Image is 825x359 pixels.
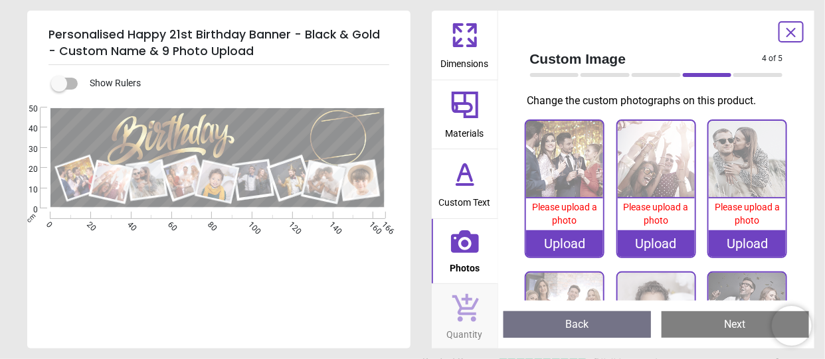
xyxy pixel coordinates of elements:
div: Upload [618,230,695,257]
span: 40 [13,123,38,135]
span: 120 [286,220,295,228]
span: 4 of 5 [762,53,782,64]
span: 20 [13,164,38,175]
iframe: Brevo live chat [772,306,812,346]
span: Please upload a photo [715,202,780,226]
button: Next [662,311,809,338]
span: Photos [450,255,480,275]
span: Please upload a photo [532,202,597,226]
button: Back [504,311,651,338]
h5: Personalised Happy 21st Birthday Banner - Black & Gold - Custom Name & 9 Photo Upload [48,21,389,65]
span: 30 [13,144,38,155]
span: Quantity [447,322,483,342]
span: 140 [327,220,335,228]
span: 10 [13,184,38,196]
span: Please upload a photo [624,202,689,226]
span: 40 [125,220,134,228]
button: Dimensions [432,11,498,80]
span: 0 [13,204,38,216]
span: 0 [44,220,52,228]
span: Materials [446,121,484,141]
button: Photos [432,219,498,284]
span: cm [25,212,37,224]
div: Upload [526,230,603,257]
span: Custom Image [530,49,763,68]
span: Dimensions [441,51,489,71]
button: Custom Text [432,149,498,218]
div: Upload [709,230,786,257]
span: 160 [367,220,375,228]
span: Custom Text [439,190,491,210]
span: 80 [205,220,214,228]
button: Quantity [432,284,498,350]
button: Materials [432,80,498,149]
span: 166 [379,220,388,228]
p: Change the custom photographs on this product. [527,94,794,108]
span: 20 [84,220,93,228]
span: 60 [165,220,174,228]
span: 50 [13,104,38,115]
div: Show Rulers [59,76,411,92]
span: 100 [246,220,254,228]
